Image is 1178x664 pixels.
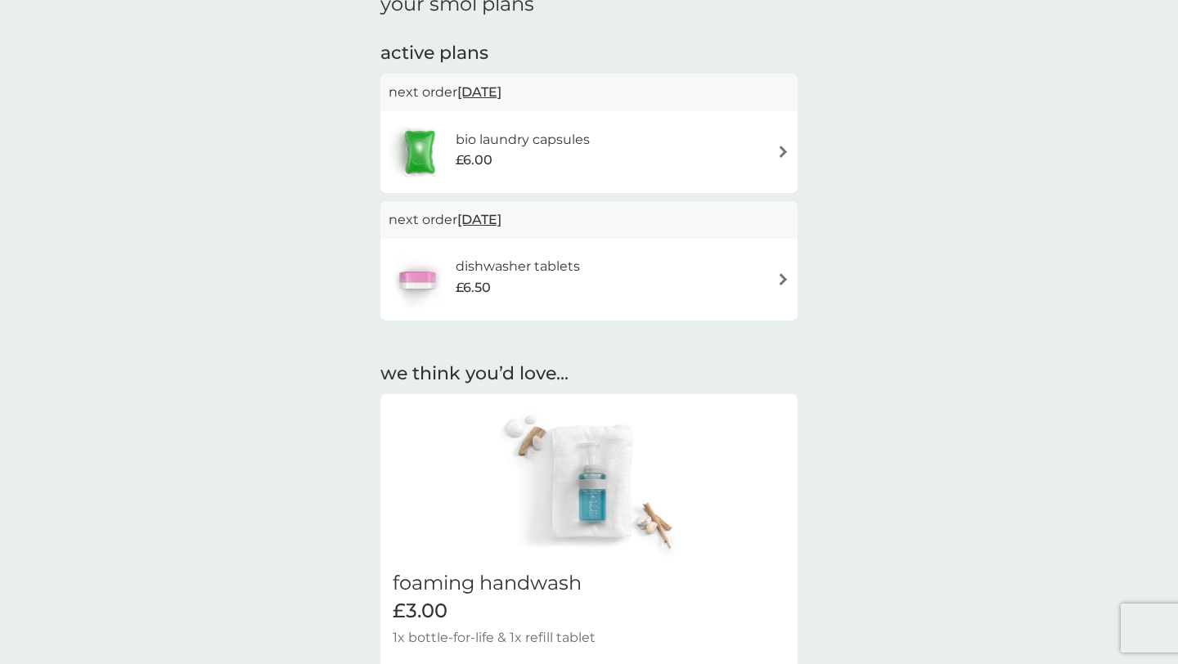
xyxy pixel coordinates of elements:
p: next order [389,209,789,231]
p: next order [389,82,789,103]
span: [DATE] [457,76,501,108]
h2: we think you’d love... [380,361,798,387]
img: arrow right [777,273,789,285]
span: [DATE] [457,204,501,236]
p: 1x bottle-for-life & 1x refill tablet [393,627,785,648]
span: £3.00 [393,599,447,623]
h6: bio laundry capsules [456,129,590,150]
span: £6.00 [456,150,492,171]
h2: active plans [380,41,798,66]
img: arrow right [777,146,789,158]
h2: foaming handwash [393,572,785,595]
img: bio laundry capsules [389,123,451,181]
h6: dishwasher tablets [456,256,580,277]
span: £6.50 [456,277,491,298]
img: dishwasher tablets [389,251,446,308]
